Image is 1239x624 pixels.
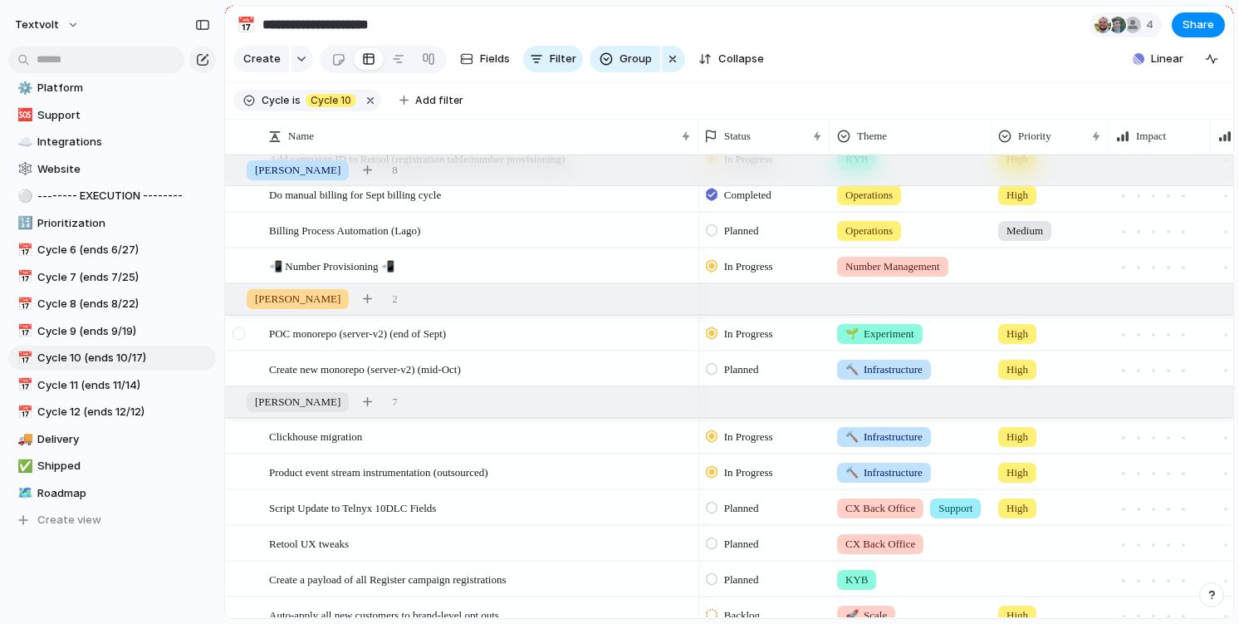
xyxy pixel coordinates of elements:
[288,128,314,145] span: Name
[8,76,216,101] a: ⚙️Platform
[269,605,499,624] span: Auto-apply all new customers to brand-level opt outs
[550,51,576,67] span: Filter
[938,500,972,517] span: Support
[233,46,289,72] button: Create
[15,404,32,420] button: 📅
[17,322,29,341] div: 📅
[845,429,923,445] span: Infrastructure
[37,350,210,366] span: Cycle 10 (ends 10/17)
[8,481,216,506] a: 🗺️Roadmap
[237,13,255,36] div: 📅
[1146,17,1158,33] span: 4
[8,238,216,263] a: 📅Cycle 6 (ends 6/27)
[480,51,510,67] span: Fields
[8,319,216,344] div: 📅Cycle 9 (ends 9/19)
[8,400,216,425] a: 📅Cycle 12 (ends 12/12)
[1172,12,1225,37] button: Share
[15,107,32,124] button: 🆘
[17,133,29,152] div: ☁️
[37,161,210,178] span: Website
[37,404,210,420] span: Cycle 12 (ends 12/12)
[8,130,216,155] div: ☁️Integrations
[15,80,32,96] button: ⚙️
[233,12,259,38] button: 📅
[724,326,773,342] span: In Progress
[1151,51,1183,67] span: Linear
[269,359,461,378] span: Create new monorepo (server-v2) (mid-Oct)
[718,51,764,67] span: Collapse
[845,572,868,588] span: KYB
[845,430,859,443] span: 🔨
[262,93,289,108] span: Cycle
[37,80,210,96] span: Platform
[37,458,210,474] span: Shipped
[269,256,394,275] span: 📲 Number Provisioning 📲
[845,464,923,481] span: Infrastructure
[845,326,914,342] span: Experiment
[8,292,216,317] a: 📅Cycle 8 (ends 8/22)
[17,187,29,206] div: ⚪
[1006,187,1028,204] span: High
[8,454,216,479] a: ✅Shipped
[8,373,216,398] a: 📅Cycle 11 (ends 11/14)
[269,569,507,588] span: Create a payload of all Register campaign registrations
[1136,128,1166,145] span: Impact
[255,162,340,179] span: [PERSON_NAME]
[724,187,771,204] span: Completed
[8,427,216,452] div: 🚚Delivery
[269,462,488,481] span: Product event stream instrumentation (outsourced)
[17,268,29,287] div: 📅
[15,269,32,286] button: 📅
[15,215,32,232] button: 🔢
[269,184,441,204] span: Do manual billing for Sept billing cycle
[1018,128,1051,145] span: Priority
[845,223,893,239] span: Operations
[389,89,473,112] button: Add filter
[724,464,773,481] span: In Progress
[8,103,216,128] div: 🆘Support
[857,128,887,145] span: Theme
[845,609,859,622] span: 🚀
[17,79,29,98] div: ⚙️
[1006,223,1043,239] span: Medium
[724,572,759,588] span: Planned
[15,485,32,502] button: 🗺️
[15,350,32,366] button: 📅
[15,377,32,394] button: 📅
[845,363,859,376] span: 🔨
[15,296,32,312] button: 📅
[8,265,216,290] a: 📅Cycle 7 (ends 7/25)
[7,12,88,38] button: textvolt
[269,220,420,239] span: Billing Process Automation (Lago)
[724,500,759,517] span: Planned
[17,430,29,449] div: 🚚
[37,431,210,448] span: Delivery
[845,258,940,275] span: Number Management
[37,107,210,124] span: Support
[619,51,652,67] span: Group
[453,46,517,72] button: Fields
[269,533,349,553] span: Retool UX tweaks
[17,349,29,368] div: 📅
[8,211,216,236] a: 🔢Prioritization
[724,258,773,275] span: In Progress
[17,457,29,476] div: ✅
[37,269,210,286] span: Cycle 7 (ends 7/25)
[37,188,210,204] span: -------- EXECUTION --------
[8,184,216,209] div: ⚪-------- EXECUTION --------
[37,215,210,232] span: Prioritization
[255,291,340,307] span: [PERSON_NAME]
[37,485,210,502] span: Roadmap
[37,377,210,394] span: Cycle 11 (ends 11/14)
[8,346,216,371] div: 📅Cycle 10 (ends 10/17)
[15,134,32,150] button: ☁️
[302,91,360,110] button: Cycle 10
[845,500,915,517] span: CX Back Office
[1183,17,1214,33] span: Share
[17,241,29,260] div: 📅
